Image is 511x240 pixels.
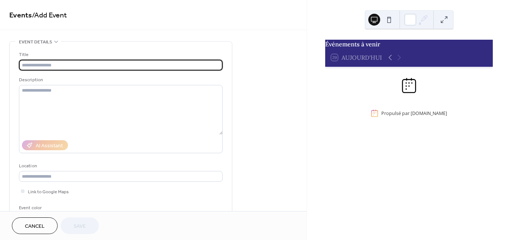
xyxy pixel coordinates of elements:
span: Event details [19,38,52,46]
div: Title [19,51,221,59]
span: / Add Event [32,8,67,23]
div: Événements à venir [325,40,493,49]
a: Events [9,8,32,23]
span: Link to Google Maps [28,188,69,196]
div: Event color [19,204,75,212]
div: Location [19,162,221,170]
a: [DOMAIN_NAME] [411,110,447,116]
div: Propulsé par [381,110,447,116]
button: Cancel [12,217,58,234]
span: Cancel [25,223,45,230]
div: Description [19,76,221,84]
